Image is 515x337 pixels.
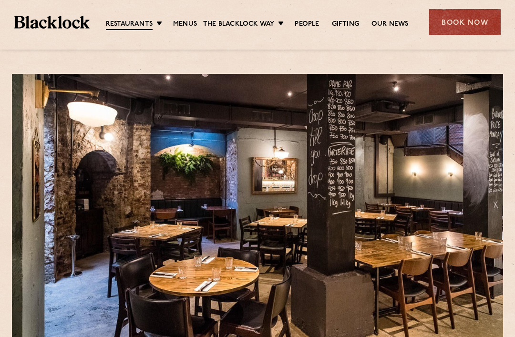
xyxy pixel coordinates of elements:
[173,20,197,29] a: Menus
[429,9,501,35] div: Book Now
[106,20,153,30] a: Restaurants
[332,20,359,29] a: Gifting
[295,20,319,29] a: People
[14,16,90,29] img: BL_Textured_Logo-footer-cropped.svg
[203,20,274,29] a: The Blacklock Way
[371,20,409,29] a: Our News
